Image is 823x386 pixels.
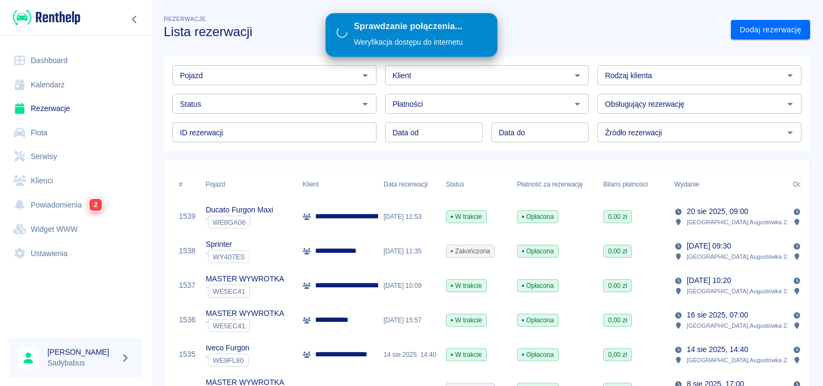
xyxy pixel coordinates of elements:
div: ` [206,250,250,263]
div: Odbiór [793,169,812,199]
div: Status [446,169,464,199]
p: [GEOGRAPHIC_DATA] , Augustówka 22A [687,217,794,227]
p: Iveco Furgon [206,342,249,354]
span: WE9FL80 [208,356,248,364]
div: [DATE] 15:57 [378,303,441,337]
a: Serwisy [9,144,143,169]
p: MASTER WYWROTKA [206,308,284,319]
div: # [179,169,183,199]
a: Rezerwacje [9,96,143,121]
span: Rezerwacje [164,16,206,22]
p: Ducato Furgon Maxi [206,204,273,216]
div: Płatność za rezerwację [517,169,583,199]
p: [DATE] 10:20 [687,275,731,286]
button: Otwórz [783,125,798,140]
span: Opłacona [518,281,558,291]
a: Klienci [9,169,143,193]
button: Otwórz [783,96,798,112]
span: 0,00 zł [604,281,631,291]
span: 0,00 zł [604,212,631,222]
div: Weryfikacja dostępu do internetu [354,37,463,48]
h3: Lista rezerwacji [164,24,722,39]
button: Otwórz [570,68,585,83]
input: DD.MM.YYYY [491,122,589,142]
div: Bilans płatności [603,169,648,199]
span: WY407ES [208,253,249,261]
span: Opłacona [518,246,558,256]
div: [DATE] 11:53 [378,199,441,234]
p: [GEOGRAPHIC_DATA] , Augustówka 22A [687,355,794,365]
a: 1539 [179,211,196,222]
div: Status [441,169,512,199]
div: Sprawdzanie połączenia... [354,21,463,32]
p: [DATE] 09:30 [687,240,731,252]
p: [GEOGRAPHIC_DATA] , Augustówka 22A [687,252,794,261]
p: 20 sie 2025, 09:00 [687,206,748,217]
div: Wydanie [674,169,699,199]
div: ` [206,319,284,332]
div: Płatność za rezerwację [512,169,598,199]
div: ` [206,216,273,229]
span: 0,00 zł [604,350,631,360]
a: Dodaj rezerwację [731,20,810,40]
div: Bilans płatności [598,169,669,199]
button: Otwórz [570,96,585,112]
div: Klient [297,169,378,199]
div: Klient [303,169,319,199]
div: ` [206,354,249,367]
a: Kalendarz [9,73,143,97]
button: Zwiń nawigację [127,12,143,26]
a: 1536 [179,314,196,326]
div: ` [206,285,284,298]
div: # [173,169,200,199]
div: Wydanie [669,169,787,199]
span: W trakcie [447,212,486,222]
div: Pojazd [200,169,297,199]
span: W trakcie [447,281,486,291]
span: W trakcie [447,350,486,360]
div: Data rezerwacji [378,169,441,199]
p: 14 sie 2025, 14:40 [687,344,748,355]
p: Sprinter [206,239,250,250]
a: Ustawienia [9,242,143,266]
span: Opłacona [518,350,558,360]
span: WE8GA06 [208,218,250,226]
span: WE5EC41 [208,322,249,330]
p: MASTER WYWROTKA [206,273,284,285]
span: 0,00 zł [604,315,631,325]
p: [GEOGRAPHIC_DATA] , Augustówka 22A [687,286,794,296]
a: Widget WWW [9,217,143,242]
a: Powiadomienia2 [9,192,143,217]
span: Opłacona [518,315,558,325]
div: Pojazd [206,169,225,199]
a: Renthelp logo [9,9,80,26]
p: 16 sie 2025, 07:00 [687,309,748,321]
button: Otwórz [358,68,373,83]
span: W trakcie [447,315,486,325]
button: Otwórz [783,68,798,83]
a: 1535 [179,349,196,360]
span: Zakończona [447,246,494,256]
input: DD.MM.YYYY [385,122,483,142]
button: Otwórz [358,96,373,112]
div: [DATE] 11:35 [378,234,441,268]
a: 1538 [179,245,196,257]
div: [DATE] 10:09 [378,268,441,303]
div: Data rezerwacji [383,169,428,199]
p: Sadybabus [47,357,116,369]
span: WE5EC41 [208,287,249,295]
span: Opłacona [518,212,558,222]
span: 2 [89,199,102,211]
a: Flota [9,121,143,145]
p: [GEOGRAPHIC_DATA] , Augustówka 22A [687,321,794,330]
a: 1537 [179,280,196,291]
h6: [PERSON_NAME] [47,347,116,357]
div: 14 sie 2025, 14:40 [378,337,441,372]
a: Dashboard [9,49,143,73]
span: 0,00 zł [604,246,631,256]
img: Renthelp logo [13,9,80,26]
